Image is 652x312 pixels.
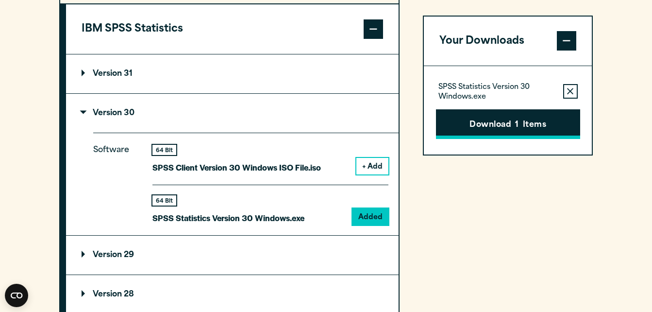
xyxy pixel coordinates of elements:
button: Download1Items [436,109,580,139]
button: + Add [356,158,388,174]
div: 64 Bit [152,195,176,206]
div: 64 Bit [152,145,176,155]
button: Added [352,208,388,225]
summary: Version 30 [66,94,399,133]
p: Software [93,143,137,217]
p: Version 28 [82,291,134,298]
button: IBM SPSS Statistics [66,4,399,54]
div: Your Downloads [424,66,592,155]
button: Your Downloads [424,17,592,66]
p: SPSS Statistics Version 30 Windows.exe [438,83,555,103]
span: 1 [515,119,518,132]
p: Version 29 [82,251,134,259]
summary: Version 31 [66,54,399,93]
p: Version 31 [82,70,133,78]
summary: Version 29 [66,236,399,275]
button: Open CMP widget [5,284,28,307]
p: SPSS Client Version 30 Windows ISO File.iso [152,160,321,174]
p: SPSS Statistics Version 30 Windows.exe [152,211,304,225]
p: Version 30 [82,109,134,117]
